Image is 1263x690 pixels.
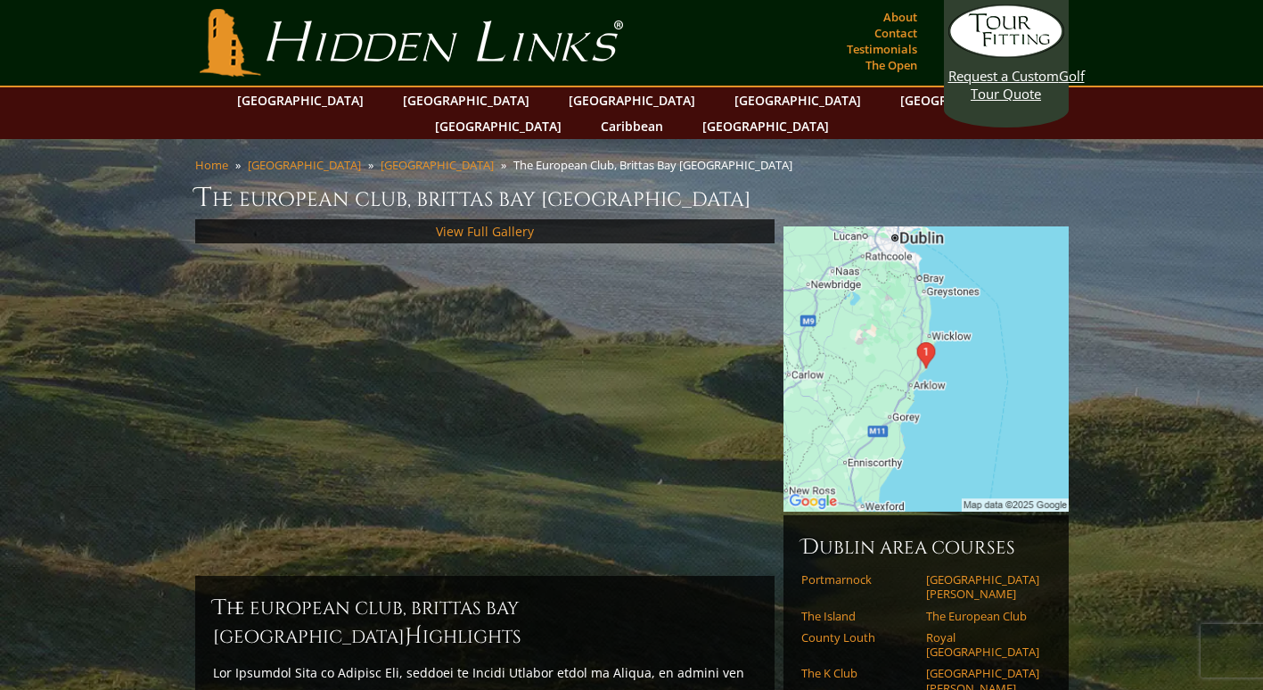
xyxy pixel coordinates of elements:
[195,180,1069,216] h1: The European Club, Brittas Bay [GEOGRAPHIC_DATA]
[426,113,570,139] a: [GEOGRAPHIC_DATA]
[926,609,1039,623] a: The European Club
[228,87,373,113] a: [GEOGRAPHIC_DATA]
[783,226,1069,512] img: Google Map of The European Golf Club, Brittas Bay, Ireland
[592,113,672,139] a: Caribbean
[801,572,914,587] a: Portmarnock
[560,87,704,113] a: [GEOGRAPHIC_DATA]
[801,609,914,623] a: The Island
[879,4,922,29] a: About
[801,630,914,645] a: County Louth
[870,21,922,45] a: Contact
[195,157,228,173] a: Home
[381,157,494,173] a: [GEOGRAPHIC_DATA]
[801,533,1051,562] h6: Dublin Area Courses
[801,666,914,680] a: The K Club
[436,223,534,240] a: View Full Gallery
[693,113,838,139] a: [GEOGRAPHIC_DATA]
[926,572,1039,602] a: [GEOGRAPHIC_DATA][PERSON_NAME]
[926,630,1039,660] a: Royal [GEOGRAPHIC_DATA]
[394,87,538,113] a: [GEOGRAPHIC_DATA]
[861,53,922,78] a: The Open
[948,4,1064,103] a: Request a CustomGolf Tour Quote
[213,594,757,651] h2: The European Club, Brittas Bay [GEOGRAPHIC_DATA] ighlights
[842,37,922,62] a: Testimonials
[891,87,1036,113] a: [GEOGRAPHIC_DATA]
[726,87,870,113] a: [GEOGRAPHIC_DATA]
[405,622,422,651] span: H
[248,157,361,173] a: [GEOGRAPHIC_DATA]
[513,157,800,173] li: The European Club, Brittas Bay [GEOGRAPHIC_DATA]
[948,67,1059,85] span: Request a Custom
